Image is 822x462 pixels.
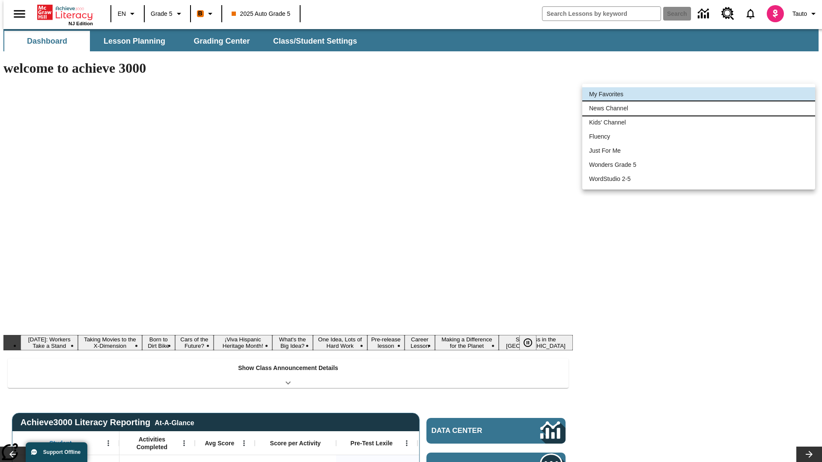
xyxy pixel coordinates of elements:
li: My Favorites [582,87,815,101]
li: WordStudio 2-5 [582,172,815,186]
li: News Channel [582,101,815,115]
li: Just For Me [582,144,815,158]
li: Fluency [582,130,815,144]
li: Kids' Channel [582,115,815,130]
li: Wonders Grade 5 [582,158,815,172]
